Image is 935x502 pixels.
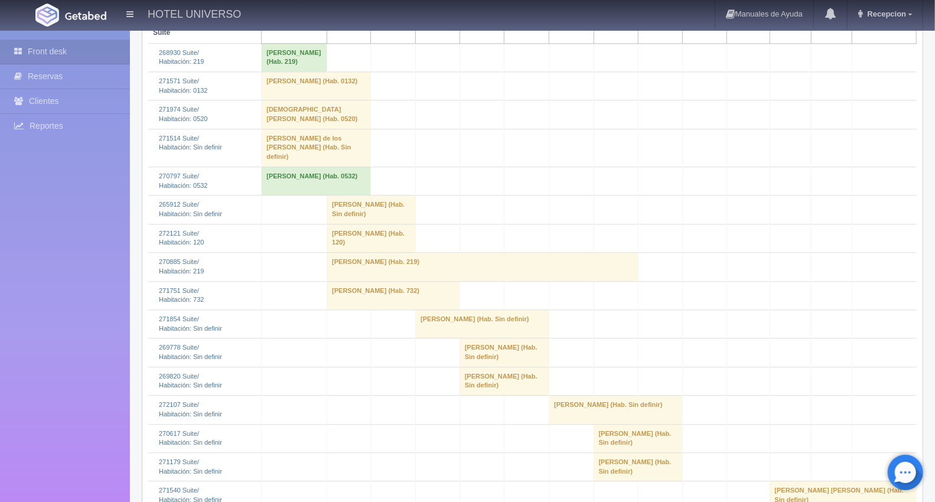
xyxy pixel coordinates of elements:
[159,430,222,446] a: 270617 Suite/Habitación: Sin definir
[460,338,549,367] td: [PERSON_NAME] (Hab. Sin definir)
[327,224,416,252] td: [PERSON_NAME] (Hab. 120)
[159,49,204,66] a: 268930 Suite/Habitación: 219
[262,71,371,100] td: [PERSON_NAME] (Hab. 0132)
[159,201,222,217] a: 265912 Suite/Habitación: Sin definir
[159,315,222,332] a: 271854 Suite/Habitación: Sin definir
[327,281,460,309] td: [PERSON_NAME] (Hab. 732)
[262,167,371,195] td: [PERSON_NAME] (Hab. 0532)
[159,344,222,360] a: 269778 Suite/Habitación: Sin definir
[460,367,549,395] td: [PERSON_NAME] (Hab. Sin definir)
[549,396,683,424] td: [PERSON_NAME] (Hab. Sin definir)
[159,287,204,304] a: 271751 Suite/Habitación: 732
[159,373,222,389] a: 269820 Suite/Habitación: Sin definir
[159,230,204,246] a: 272121 Suite/Habitación: 120
[159,135,222,151] a: 271514 Suite/Habitación: Sin definir
[262,43,327,71] td: [PERSON_NAME] (Hab. 219)
[594,424,682,452] td: [PERSON_NAME] (Hab. Sin definir)
[416,309,549,338] td: [PERSON_NAME] (Hab. Sin definir)
[148,6,241,21] h4: HOTEL UNIVERSO
[159,77,208,94] a: 271571 Suite/Habitación: 0132
[65,11,106,20] img: Getabed
[159,258,204,275] a: 270885 Suite/Habitación: 219
[159,458,222,475] a: 271179 Suite/Habitación: Sin definir
[159,172,208,189] a: 270797 Suite/Habitación: 0532
[594,452,682,481] td: [PERSON_NAME] (Hab. Sin definir)
[159,106,208,122] a: 271974 Suite/Habitación: 0520
[262,100,371,129] td: [DEMOGRAPHIC_DATA][PERSON_NAME] (Hab. 0520)
[327,195,416,224] td: [PERSON_NAME] (Hab. Sin definir)
[35,4,59,27] img: Getabed
[153,28,170,37] b: Suite
[262,129,371,167] td: [PERSON_NAME] de los [PERSON_NAME] (Hab. Sin definir)
[327,253,638,281] td: [PERSON_NAME] (Hab. 219)
[865,9,907,18] span: Recepcion
[159,401,222,418] a: 272107 Suite/Habitación: Sin definir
